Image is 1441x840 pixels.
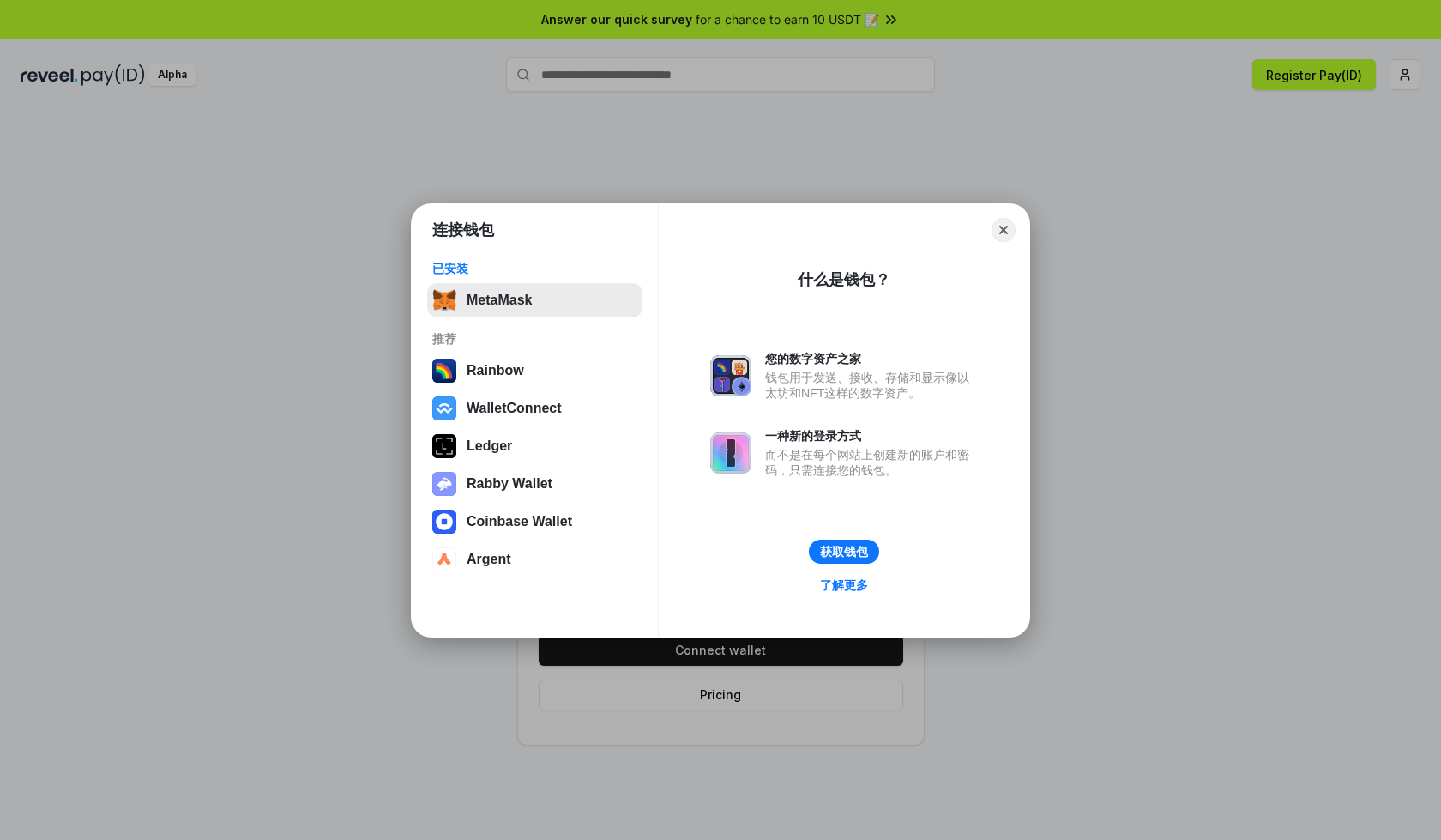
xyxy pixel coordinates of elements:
[467,552,511,567] div: Argent
[765,447,978,478] div: 而不是在每个网站上创建新的账户和密码，只需连接您的钱包。
[432,472,456,496] img: svg+xml,%3Csvg%20xmlns%3D%22http%3A%2F%2Fwww.w3.org%2F2000%2Fsvg%22%20fill%3D%22none%22%20viewBox...
[810,574,878,596] a: 了解更多
[432,547,456,571] img: svg+xml,%3Csvg%20width%3D%2228%22%20height%3D%2228%22%20viewBox%3D%220%200%2028%2028%22%20fill%3D...
[427,542,642,577] button: Argent
[992,218,1016,242] button: Close
[798,269,890,290] div: 什么是钱包？
[467,293,532,308] div: MetaMask
[427,429,642,463] button: Ledger
[467,514,572,529] div: Coinbase Wallet
[432,261,637,276] div: 已安装
[467,363,524,378] div: Rainbow
[765,351,978,366] div: 您的数字资产之家
[765,370,978,401] div: 钱包用于发送、接收、存储和显示像以太坊和NFT这样的数字资产。
[710,432,751,474] img: svg+xml,%3Csvg%20xmlns%3D%22http%3A%2F%2Fwww.w3.org%2F2000%2Fsvg%22%20fill%3D%22none%22%20viewBox...
[765,428,978,444] div: 一种新的登录方式
[467,401,562,416] div: WalletConnect
[427,391,642,426] button: WalletConnect
[432,220,494,240] h1: 连接钱包
[427,505,642,539] button: Coinbase Wallet
[820,577,868,593] div: 了解更多
[467,438,512,454] div: Ledger
[432,288,456,312] img: svg+xml,%3Csvg%20fill%3D%22none%22%20height%3D%2233%22%20viewBox%3D%220%200%2035%2033%22%20width%...
[432,359,456,383] img: svg+xml,%3Csvg%20width%3D%22120%22%20height%3D%22120%22%20viewBox%3D%220%200%20120%20120%22%20fil...
[432,510,456,534] img: svg+xml,%3Csvg%20width%3D%2228%22%20height%3D%2228%22%20viewBox%3D%220%200%2028%2028%22%20fill%3D...
[820,544,868,559] div: 获取钱包
[427,283,642,317] button: MetaMask
[432,396,456,420] img: svg+xml,%3Csvg%20width%3D%2228%22%20height%3D%2228%22%20viewBox%3D%220%200%2028%2028%22%20fill%3D...
[809,540,879,564] button: 获取钱包
[710,355,751,396] img: svg+xml,%3Csvg%20xmlns%3D%22http%3A%2F%2Fwww.w3.org%2F2000%2Fsvg%22%20fill%3D%22none%22%20viewBox...
[432,434,456,458] img: svg+xml,%3Csvg%20xmlns%3D%22http%3A%2F%2Fwww.w3.org%2F2000%2Fsvg%22%20width%3D%2228%22%20height%3...
[467,476,552,492] div: Rabby Wallet
[427,354,642,388] button: Rainbow
[432,331,637,347] div: 推荐
[427,467,642,501] button: Rabby Wallet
